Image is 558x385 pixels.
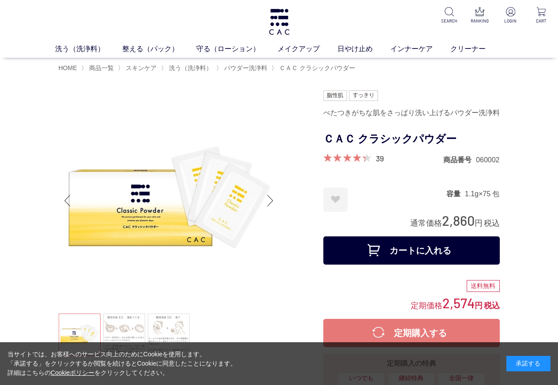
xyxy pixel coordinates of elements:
[390,44,450,54] a: インナーケア
[450,44,503,54] a: クリーナー
[124,64,157,71] a: スキンケア
[501,7,521,24] a: LOGIN
[484,219,500,228] span: 税込
[196,44,277,54] a: 守る（ローション）
[277,64,355,71] a: ＣＡＣ クラシックパウダー
[89,64,114,71] span: 商品一覧
[531,18,551,24] p: CART
[167,64,212,71] a: 洗う（洗浄料）
[323,236,500,265] button: カートに入れる
[161,64,214,72] li: 〉
[501,18,521,24] p: LOGIN
[268,9,291,35] img: logo
[118,64,159,72] li: 〉
[169,64,212,71] span: 洗う（洗浄料）
[531,7,551,24] a: CART
[465,189,500,198] dd: 1.1g×75 包
[323,319,500,347] button: 定期購入する
[439,7,459,24] a: SEARCH
[446,189,465,198] dt: 容量
[443,155,476,164] dt: 商品番号
[279,64,355,71] span: ＣＡＣ クラシックパウダー
[323,90,347,101] img: 脂性肌
[376,153,384,163] a: 39
[262,183,279,218] div: Next slide
[410,219,442,228] span: 通常価格
[442,295,475,311] span: 2,574
[442,212,475,228] span: 2,860
[216,64,270,72] li: 〉
[271,64,357,72] li: 〉
[122,44,196,54] a: 整える（パック）
[349,90,378,101] img: すっきり
[59,90,279,311] img: ＣＡＣ クラシックパウダー
[126,64,157,71] span: スキンケア
[81,64,116,72] li: 〉
[484,301,500,310] span: 税込
[59,183,76,218] div: Previous slide
[439,18,459,24] p: SEARCH
[475,219,483,228] span: 円
[323,129,500,149] h1: ＣＡＣ クラシックパウダー
[222,64,267,71] a: パウダー洗浄料
[411,300,442,310] span: 定期価格
[470,18,490,24] p: RANKING
[59,64,77,71] a: HOME
[51,369,95,376] a: Cookieポリシー
[323,187,348,212] a: お気に入りに登録する
[87,64,114,71] a: 商品一覧
[224,64,267,71] span: パウダー洗浄料
[277,44,337,54] a: メイクアップ
[7,350,237,378] div: 当サイトでは、お客様へのサービス向上のためにCookieを使用します。 「承諾する」をクリックするか閲覧を続けるとCookieに同意したことになります。 詳細はこちらの をクリックしてください。
[337,44,390,54] a: 日やけ止め
[475,301,483,310] span: 円
[323,105,500,120] div: べたつきがちな肌をさっぱり洗い上げるパウダー洗浄料
[467,280,500,292] div: 送料無料
[506,356,551,371] div: 承諾する
[55,44,122,54] a: 洗う（洗浄料）
[476,155,499,164] dd: 060002
[470,7,490,24] a: RANKING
